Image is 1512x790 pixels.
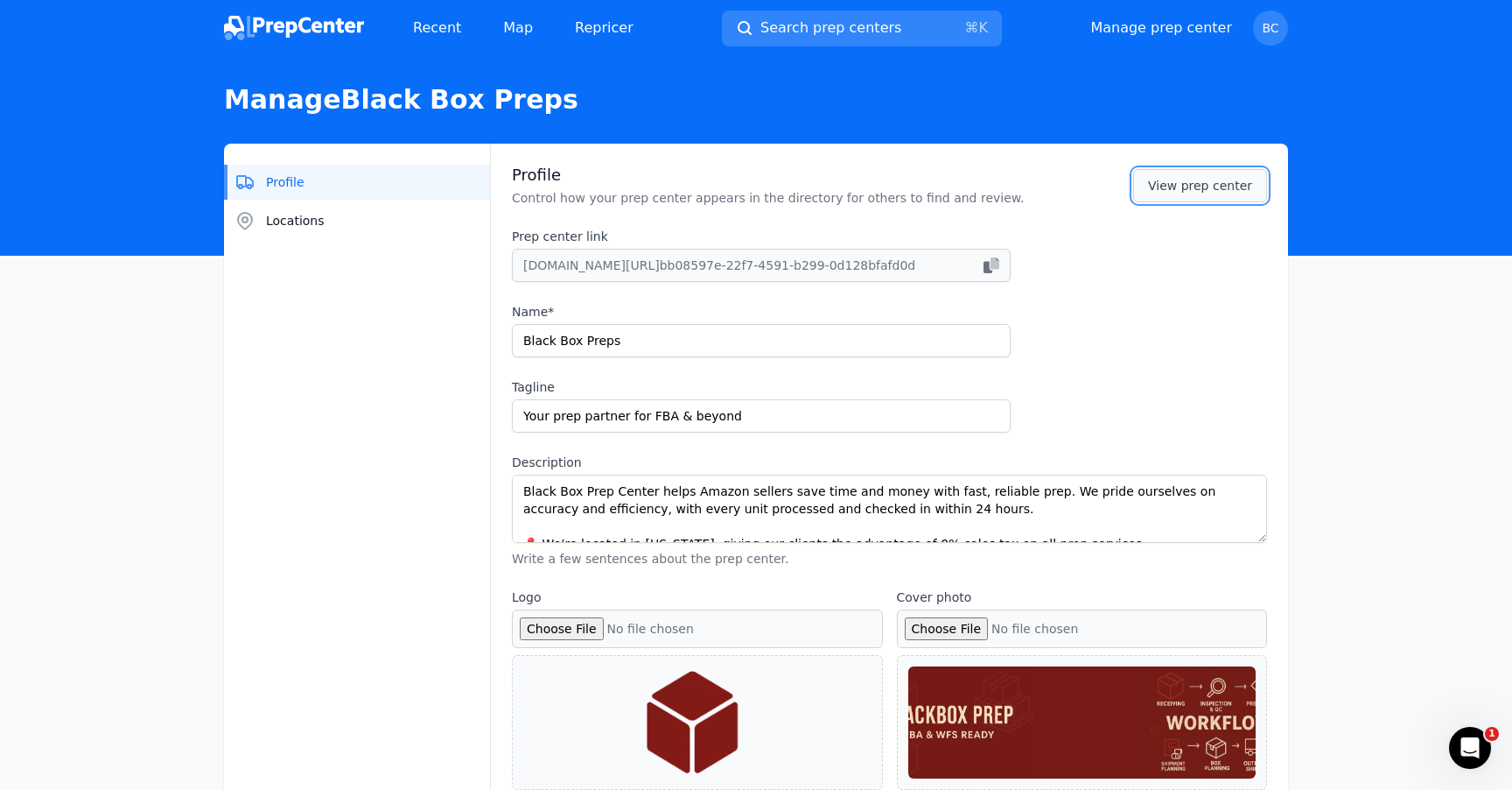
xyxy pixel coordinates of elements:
label: Prep center link [512,228,1011,245]
input: ACME Prep [512,324,1011,357]
span: Profile [266,173,304,191]
textarea: Black Box Prep Center helps Amazon sellers save time and money with fast, reliable prep. We pride... [512,475,1267,543]
button: BC [1253,11,1288,46]
a: Manage prep center [1090,18,1232,39]
button: [DOMAIN_NAME][URL]bb08597e-22f7-4591-b299-0d128bfafd0d [512,249,1011,282]
label: Tagline [512,378,1011,396]
kbd: ⌘ [965,19,979,36]
a: Repricer [561,11,647,46]
label: Description [512,454,1267,471]
span: [DOMAIN_NAME][URL] bb08597e-22f7-4591-b299-0d128bfafd0d [523,257,915,274]
input: We're the best in prep. [512,399,1011,433]
kbd: K [979,19,989,36]
a: Map [489,11,547,46]
iframe: Intercom live chat [1449,727,1491,769]
p: Write a few sentences about the prep center. [512,550,1267,568]
a: Recent [399,11,475,46]
label: Name* [512,303,1011,321]
img: PrepCenter [224,16,364,40]
h2: Profile [512,165,1024,186]
span: BC [1262,22,1278,34]
p: Control how your prep center appears in the directory for others to find and review. [512,189,1024,207]
span: Locations [266,212,325,229]
a: View prep center [1133,169,1267,202]
label: Logo [512,589,883,606]
button: Search prep centers⌘K [722,11,1002,46]
h1: Manage Black Box Preps [224,84,1288,116]
span: 1 [1485,727,1499,741]
span: Search prep centers [760,18,901,39]
label: Cover photo [897,589,1268,606]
